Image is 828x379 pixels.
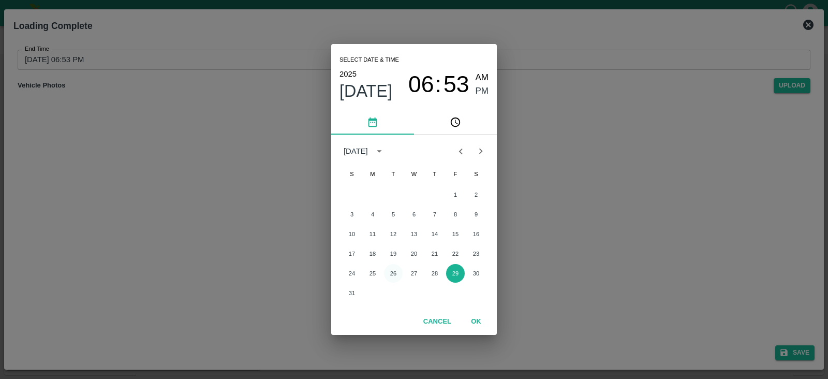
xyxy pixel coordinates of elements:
button: 2 [467,185,485,204]
button: Previous month [451,141,470,161]
button: 20 [405,244,423,263]
span: Monday [363,164,382,184]
button: 26 [384,264,403,283]
button: 4 [363,205,382,224]
button: calendar view is open, switch to year view [371,143,388,159]
span: Friday [446,164,465,184]
button: 18 [363,244,382,263]
button: 19 [384,244,403,263]
span: : [435,71,441,98]
button: 10 [343,225,361,243]
button: 3 [343,205,361,224]
button: 16 [467,225,485,243]
button: 13 [405,225,423,243]
button: 24 [343,264,361,283]
button: 8 [446,205,465,224]
button: 25 [363,264,382,283]
span: Select date & time [339,52,399,68]
span: Wednesday [405,164,423,184]
span: Saturday [467,164,485,184]
div: [DATE] [344,145,368,157]
button: 06 [408,71,434,98]
button: 31 [343,284,361,302]
span: Thursday [425,164,444,184]
button: OK [460,313,493,331]
button: 6 [405,205,423,224]
button: pick date [331,110,414,135]
button: pick time [414,110,497,135]
button: 1 [446,185,465,204]
button: 23 [467,244,485,263]
button: 22 [446,244,465,263]
button: Next month [471,141,491,161]
button: [DATE] [339,81,392,101]
button: 53 [443,71,469,98]
button: 30 [467,264,485,283]
button: PM [476,84,489,98]
span: Sunday [343,164,361,184]
button: 7 [425,205,444,224]
button: 5 [384,205,403,224]
button: 21 [425,244,444,263]
button: 17 [343,244,361,263]
button: 27 [405,264,423,283]
button: AM [476,71,489,85]
button: 15 [446,225,465,243]
button: 29 [446,264,465,283]
button: 14 [425,225,444,243]
button: 28 [425,264,444,283]
button: Cancel [419,313,455,331]
button: 11 [363,225,382,243]
button: 9 [467,205,485,224]
button: 12 [384,225,403,243]
button: 2025 [339,67,357,81]
span: Tuesday [384,164,403,184]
